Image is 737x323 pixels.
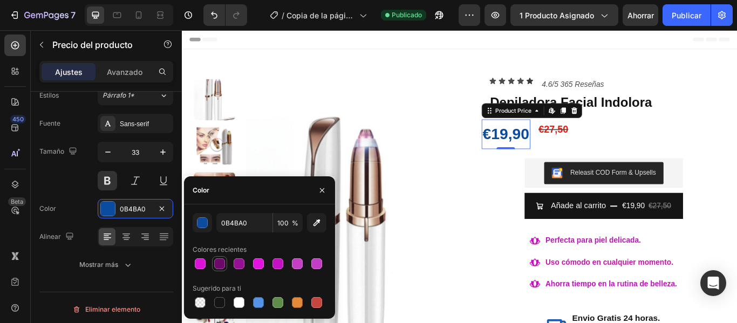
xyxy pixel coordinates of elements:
font: Precio del producto [52,39,133,50]
iframe: Área de diseño [182,30,737,323]
div: €27,50 [543,196,571,214]
font: Estilos [39,91,59,99]
button: Párrafo 1* [98,86,173,105]
font: Ahorrar [627,11,654,20]
font: 0B4BA0 [120,205,146,213]
font: Fuente [39,119,60,127]
font: Colores recientes [193,245,247,253]
div: €27,50 [414,104,451,127]
font: Avanzado [107,67,142,77]
button: 7 [4,4,80,26]
strong: Uso cómodo en cualquier momento [424,266,570,275]
button: Releasit COD Form & Upsells [422,154,561,180]
font: Publicado [392,11,422,19]
button: Ahorrar [623,4,658,26]
font: Sugerido para ti [193,284,241,292]
font: Mostrar más [79,260,118,269]
p: 4.6/5 365 Reseñas [419,56,492,72]
div: Releasit COD Form & Upsells [452,160,552,171]
font: Párrafo 1* [103,91,134,99]
font: Tamaño [39,147,64,155]
font: Eliminar elemento [85,305,140,313]
font: Color [39,204,56,212]
div: €19,90 [512,196,541,214]
input: Por ejemplo: FFFFFF [216,213,272,232]
button: 1 producto asignado [510,4,618,26]
div: Abrir Intercom Messenger [700,270,726,296]
div: Añade al carrito [430,197,494,214]
font: Beta [11,198,23,205]
p: Precio del producto [52,38,144,51]
strong: Perfecta para piel delicada [424,240,533,250]
button: Mostrar más [39,255,173,274]
div: Product Price [363,89,409,99]
div: Deshacer/Rehacer [203,4,247,26]
button: Añade al carrito [399,190,584,221]
font: Copia de la página del producto - [DATE] 12:00:49 [286,11,357,43]
font: Alinear [39,232,61,240]
button: Eliminar elemento [39,301,173,318]
span: . [424,266,572,275]
span: . [424,240,535,250]
font: % [292,219,298,227]
font: 7 [71,10,76,20]
font: 450 [12,115,24,123]
font: Color [193,186,209,194]
img: CKKYs5695_ICEAE=.webp [431,160,443,173]
font: Publicar [672,11,701,20]
font: / [282,11,284,20]
div: €19,90 [349,104,406,138]
strong: Ahorra tiempo en la rutina de belleza. [424,291,577,300]
h2: Depiladora Facial Indolora [358,74,625,95]
font: 1 producto asignado [520,11,594,20]
font: Sans-serif [120,120,149,128]
button: Publicar [663,4,711,26]
font: Ajustes [55,67,83,77]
